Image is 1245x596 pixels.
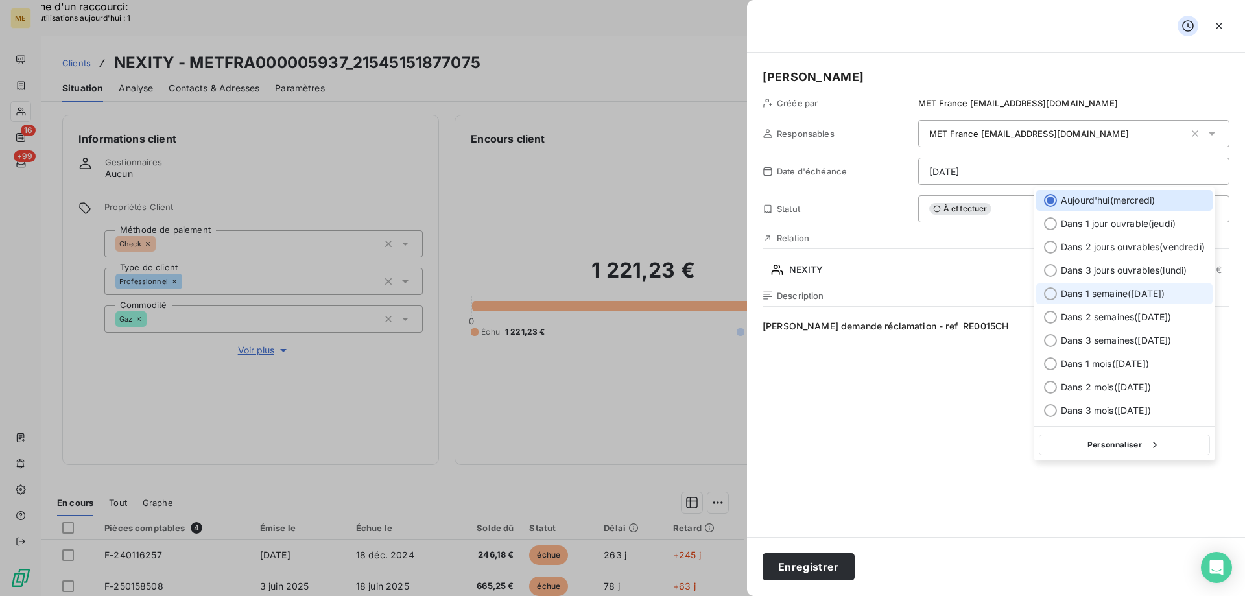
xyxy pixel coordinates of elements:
[1061,381,1151,394] span: Dans 2 mois ( [DATE] )
[1061,334,1171,347] span: Dans 3 semaines ( [DATE] )
[1061,241,1205,254] span: Dans 2 jours ouvrables ( vendredi )
[1061,194,1155,207] span: Aujourd'hui ( mercredi )
[1061,264,1187,277] span: Dans 3 jours ouvrables ( lundi )
[1061,311,1171,324] span: Dans 2 semaines ( [DATE] )
[1039,435,1210,455] button: Personnaliser
[1061,357,1149,370] span: Dans 1 mois ( [DATE] )
[1061,217,1176,230] span: Dans 1 jour ouvrable ( jeudi )
[1061,287,1165,300] span: Dans 1 semaine ( [DATE] )
[1061,404,1151,417] span: Dans 3 mois ( [DATE] )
